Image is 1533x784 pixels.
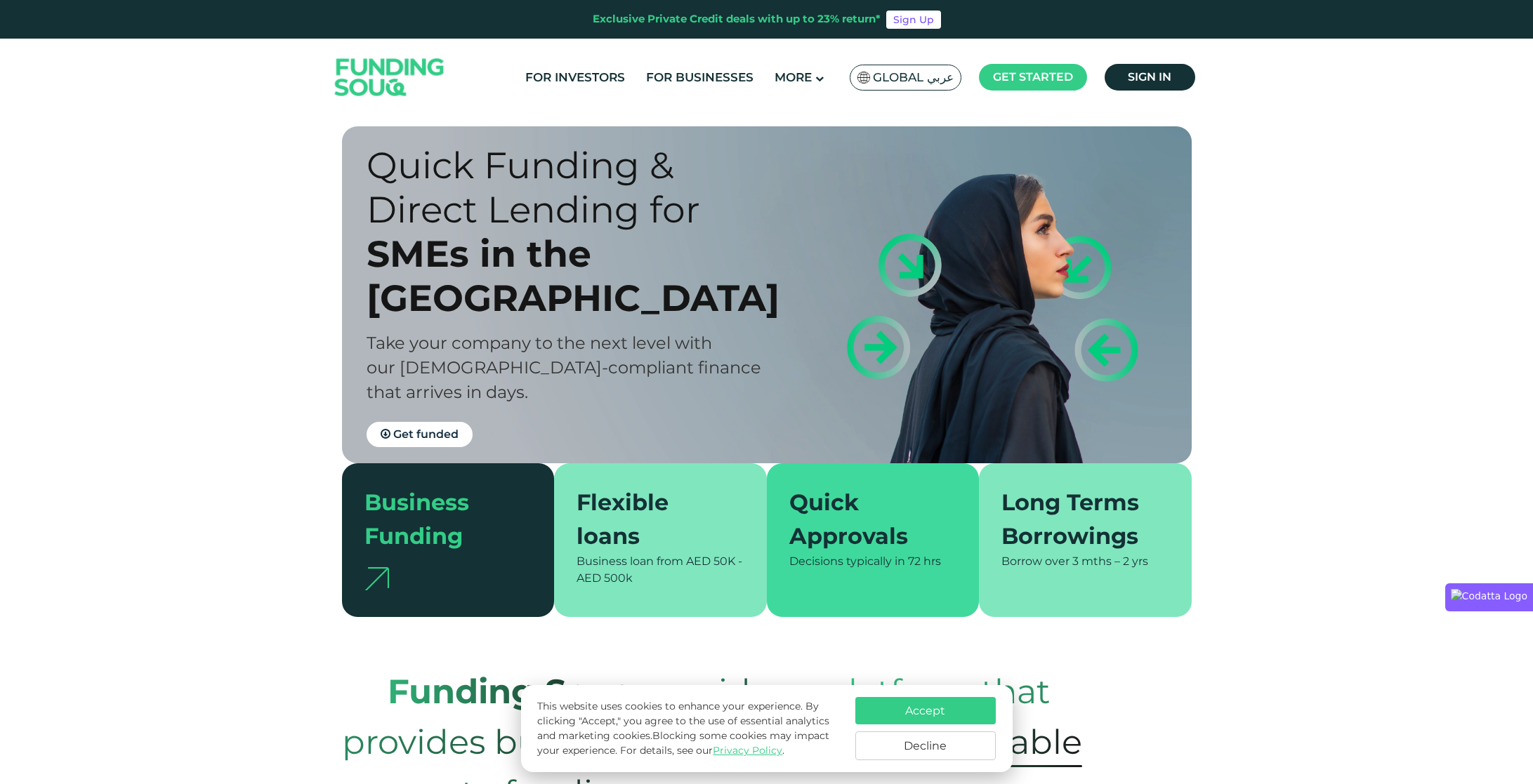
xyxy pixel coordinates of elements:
[1105,64,1195,91] a: Sign in
[577,554,683,568] span: Business loan from
[364,486,515,553] div: Business Funding
[857,72,870,84] img: SA Flag
[908,554,941,568] span: 72 hrs
[1128,70,1171,84] span: Sign in
[342,657,1050,776] span: platform that provides business with
[593,11,881,27] div: Exclusive Private Credit deals with up to 23% return*
[537,699,841,758] p: This website uses cookies to enhance your experience. By clicking "Accept," you agree to the use ...
[873,69,954,86] span: Global عربي
[620,744,784,757] span: For details, see our .
[789,554,905,568] span: Decisions typically in
[388,671,635,712] strong: Funding Souq
[1001,554,1070,568] span: Borrow over
[1072,554,1148,568] span: 3 mths – 2 yrs
[522,66,629,89] a: For Investors
[789,486,940,553] div: Quick Approvals
[855,731,996,760] button: Decline
[713,744,782,757] a: Privacy Policy
[993,70,1073,84] span: Get started
[364,567,389,590] img: arrow
[321,42,459,113] img: Logo
[577,486,728,553] div: Flexible loans
[393,427,459,441] span: Get funded
[537,729,829,757] span: Blocking some cookies may impact your experience.
[886,11,941,29] a: Sign Up
[855,697,996,724] button: Accept
[367,333,761,402] span: Take your company to the next level with our [DEMOGRAPHIC_DATA]-compliant finance that arrives in...
[775,70,812,84] span: More
[367,143,791,232] div: Quick Funding & Direct Lending for
[1001,486,1152,553] div: Long Terms Borrowings
[643,66,757,89] a: For Businesses
[367,422,473,447] a: Get funded
[367,232,791,320] div: SMEs in the [GEOGRAPHIC_DATA]
[644,657,816,726] span: provides a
